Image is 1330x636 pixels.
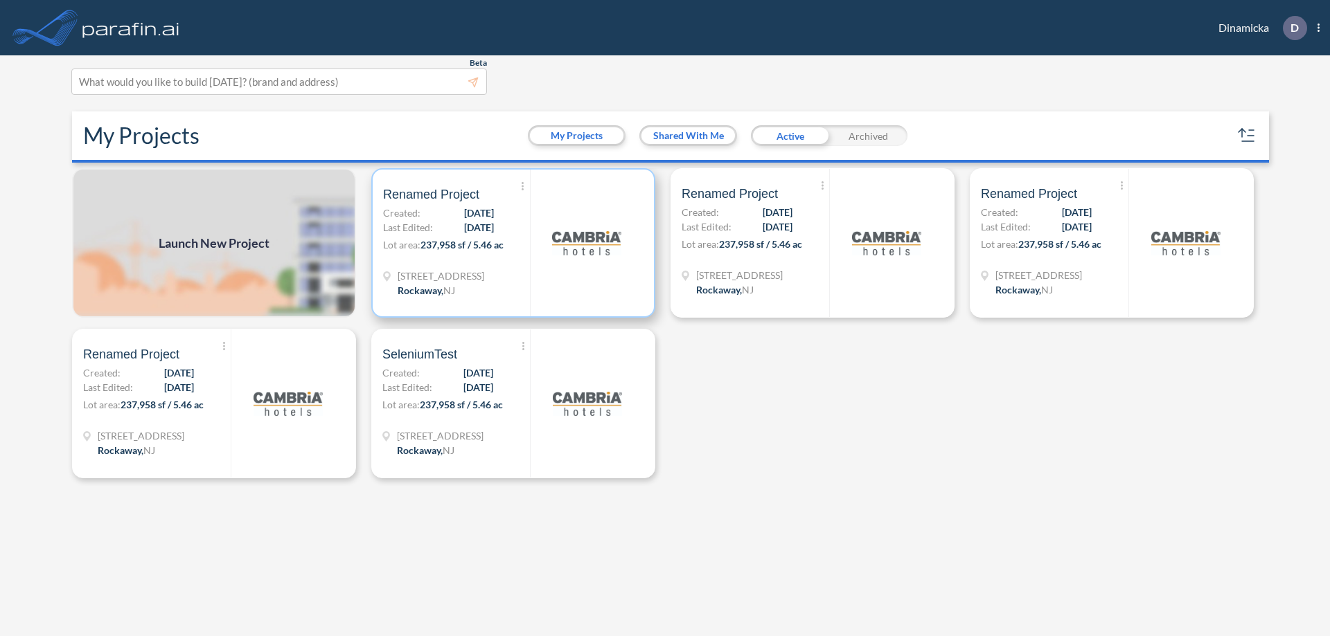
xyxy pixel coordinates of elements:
img: logo [1151,208,1221,278]
span: Lot area: [981,238,1018,250]
span: Renamed Project [383,186,479,203]
span: 321 Mt Hope Ave [995,268,1082,282]
span: 237,958 sf / 5.46 ac [719,238,802,250]
span: Created: [682,205,719,219]
span: Last Edited: [383,220,433,235]
div: Rockaway, NJ [995,282,1053,297]
button: sort [1236,125,1258,147]
div: Rockaway, NJ [398,283,455,298]
span: Renamed Project [981,185,1077,202]
div: Rockaway, NJ [98,443,155,457]
span: NJ [1041,284,1053,296]
img: logo [254,369,323,438]
span: Launch New Project [159,234,269,253]
span: [DATE] [763,219,792,234]
span: [DATE] [164,380,194,394]
button: My Projects [530,127,623,144]
span: Last Edited: [981,219,1031,234]
span: Rockaway , [696,284,742,296]
span: [DATE] [1062,205,1092,219]
span: Last Edited: [83,380,133,394]
span: 321 Mt Hope Ave [397,428,484,443]
span: 237,958 sf / 5.46 ac [420,239,504,251]
div: Dinamicka [1198,16,1320,40]
span: Last Edited: [682,219,731,234]
a: Launch New Project [72,168,356,318]
div: Archived [829,125,907,146]
span: [DATE] [1062,219,1092,234]
span: NJ [443,284,455,296]
span: Created: [382,365,420,380]
span: Lot area: [682,238,719,250]
span: Lot area: [382,399,420,410]
span: 237,958 sf / 5.46 ac [121,399,204,410]
span: [DATE] [464,206,494,220]
span: Renamed Project [682,185,778,202]
img: add [72,168,356,318]
span: NJ [143,444,155,456]
img: logo [553,369,622,438]
span: Rockaway , [995,284,1041,296]
span: Rockaway , [98,444,143,456]
span: SeleniumTest [382,346,457,363]
img: logo [852,208,921,278]
h2: My Projects [83,122,199,149]
div: Active [751,125,829,146]
span: Created: [83,365,121,380]
span: 237,958 sf / 5.46 ac [420,399,503,410]
span: 237,958 sf / 5.46 ac [1018,238,1101,250]
span: Created: [383,206,420,220]
img: logo [80,14,182,42]
div: Rockaway, NJ [696,282,754,297]
span: Lot area: [83,399,121,410]
span: [DATE] [164,365,194,380]
span: Created: [981,205,1018,219]
span: Beta [470,57,487,69]
div: Rockaway, NJ [397,443,454,457]
p: D [1291,21,1299,34]
span: Rockaway , [397,444,443,456]
span: [DATE] [463,365,493,380]
span: 321 Mt Hope Ave [98,428,184,443]
span: 321 Mt Hope Ave [398,269,484,283]
span: NJ [742,284,754,296]
img: logo [552,208,621,278]
button: Shared With Me [641,127,735,144]
span: Renamed Project [83,346,179,363]
span: NJ [443,444,454,456]
span: [DATE] [464,220,494,235]
span: [DATE] [463,380,493,394]
span: Rockaway , [398,284,443,296]
span: Lot area: [383,239,420,251]
span: Last Edited: [382,380,432,394]
span: [DATE] [763,205,792,219]
span: 321 Mt Hope Ave [696,268,783,282]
